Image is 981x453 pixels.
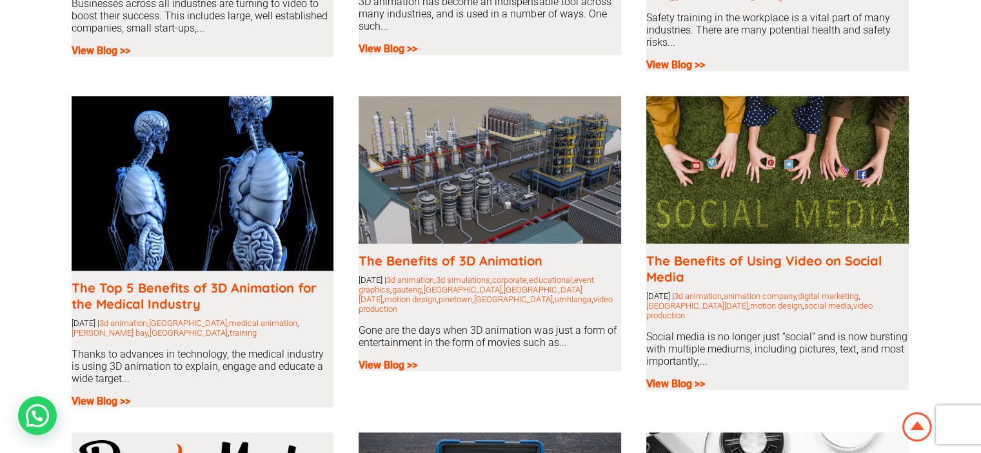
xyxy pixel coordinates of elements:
[359,294,612,314] a: video production
[359,275,593,294] a: event graphics
[359,285,582,304] a: [GEOGRAPHIC_DATA][DATE]
[424,285,502,294] a: [GEOGRAPHIC_DATA]
[724,291,796,301] a: animation company
[150,328,228,338] a: [GEOGRAPHIC_DATA]
[646,96,909,244] img: overhead-view-female-s-hand-holding-social-network-app-symbol-blocks-lawn-600x338.jpg
[230,328,257,338] a: training
[359,359,417,371] a: View Blog >>
[492,275,527,285] a: corporate
[804,301,851,311] a: social media
[474,294,552,304] a: [GEOGRAPHIC_DATA]
[439,294,472,304] a: pinetown
[386,275,434,285] a: 3d animation
[646,253,882,285] a: The Benefits of Using Video on Social Media
[436,275,490,285] a: 3d simulations
[72,348,334,385] p: Thanks to advances in technology, the medical industry is using 3D animation to explain, engage a...
[529,275,571,285] a: educational
[359,275,621,314] div: [DATE] | , , , , , , , , , , , ,
[646,378,705,390] a: View Blog >>
[798,291,858,301] a: digital marketing
[646,291,909,320] div: [DATE] | , , , , , ,
[72,395,130,407] a: View Blog >>
[384,294,437,304] a: motion design
[359,43,417,55] a: View Blog >>
[646,301,748,311] a: [GEOGRAPHIC_DATA][DATE]
[646,301,873,320] a: video production
[359,96,621,244] img: mechanical-engineering-3D-animation-1-600x338.jpg
[72,44,130,57] a: View Blog >>
[72,328,148,338] a: [PERSON_NAME] bay
[900,410,935,444] img: Animation Studio South Africa
[99,318,147,328] a: 3d animation
[229,318,297,328] a: medical animation
[72,318,334,338] div: [DATE] | , , , , ,
[750,301,802,311] a: motion design
[72,96,334,271] img: 3D-Medical-Animation-2-600x400.jpg
[646,59,705,71] a: View Blog >>
[646,331,909,367] p: Social media is no longer just “social” and is now bursting with multiple mediums, including pict...
[359,253,542,269] a: The Benefits of 3D Animation
[149,318,227,328] a: [GEOGRAPHIC_DATA]
[646,12,909,48] p: Safety training in the workplace is a vital part of many industries. There are many potential hea...
[72,280,317,312] a: The Top 5 Benefits of 3D Animation for the Medical Industry
[554,294,591,304] a: umhlanga
[674,291,722,301] a: 3d animation
[359,324,621,349] p: Gone are the days when 3D animation was just a form of entertainment in the form of movies such a...
[392,285,422,294] a: gauteng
